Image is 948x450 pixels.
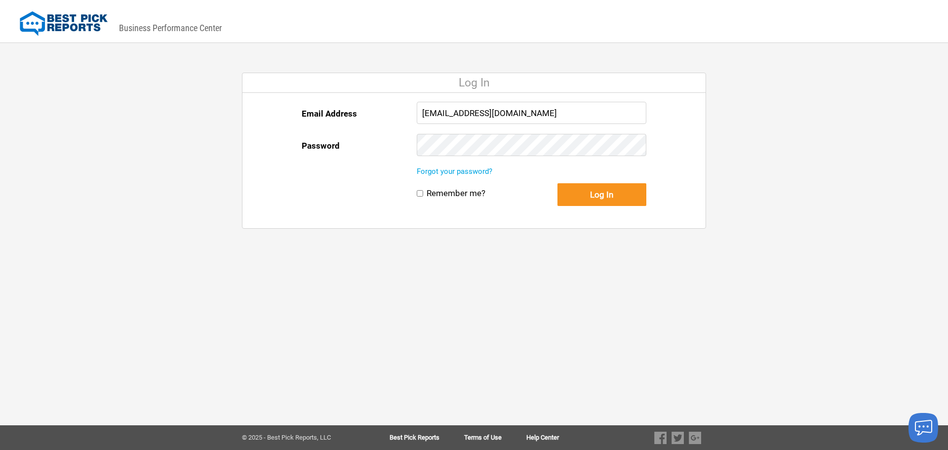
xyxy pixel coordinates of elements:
a: Terms of Use [464,434,526,441]
img: Best Pick Reports Logo [20,11,108,36]
a: Help Center [526,434,559,441]
label: Email Address [302,102,357,125]
label: Password [302,134,340,158]
a: Forgot your password? [417,167,492,176]
div: © 2025 - Best Pick Reports, LLC [242,434,358,441]
button: Log In [557,183,646,206]
a: Best Pick Reports [390,434,464,441]
button: Launch chat [908,413,938,443]
label: Remember me? [427,188,485,199]
div: Log In [242,73,706,93]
